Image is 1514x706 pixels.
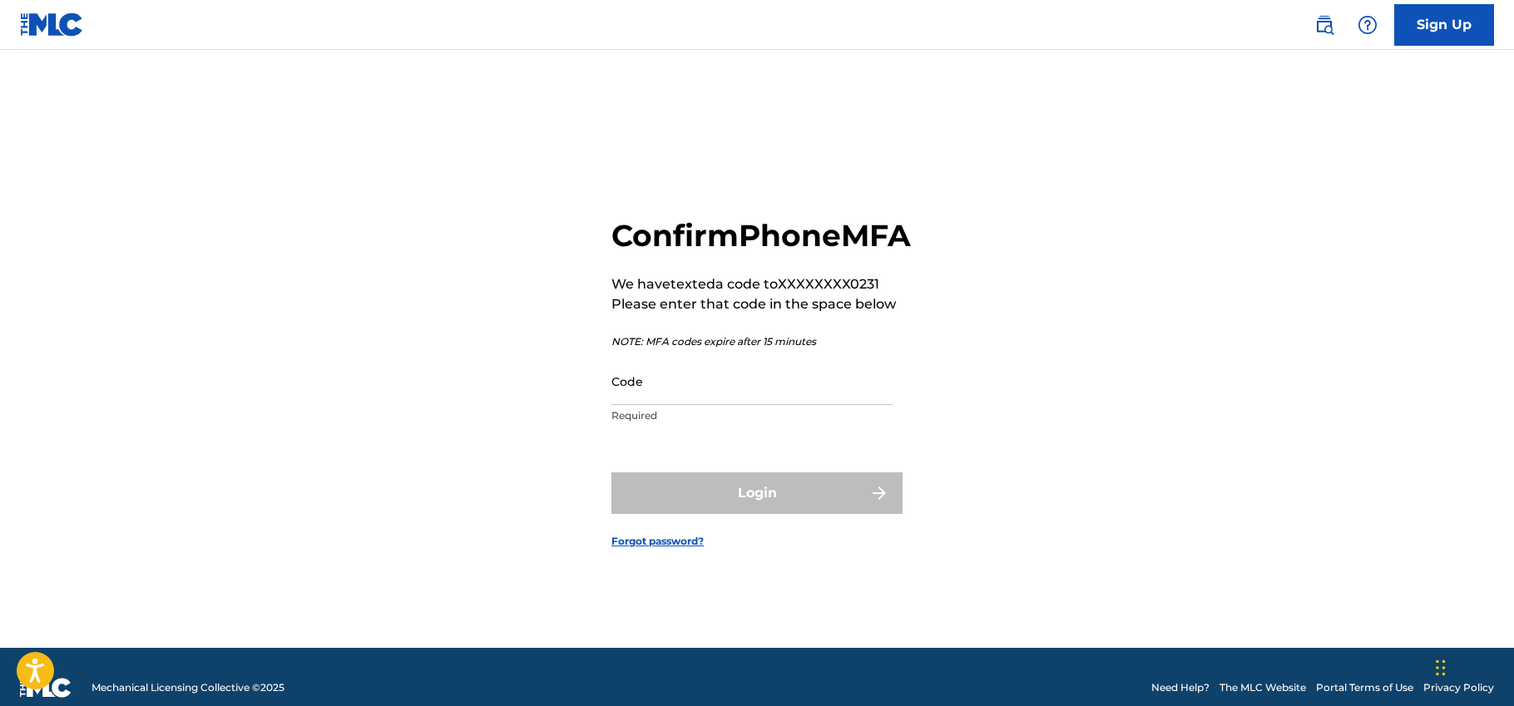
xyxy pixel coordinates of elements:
img: MLC Logo [20,12,84,37]
img: logo [20,678,72,698]
p: Please enter that code in the space below [611,294,911,314]
p: Required [611,408,893,423]
a: The MLC Website [1220,680,1306,695]
img: search [1314,15,1334,35]
div: Drag [1436,643,1446,693]
img: help [1358,15,1378,35]
p: NOTE: MFA codes expire after 15 minutes [611,334,911,349]
a: Forgot password? [611,534,704,549]
iframe: Chat Widget [1431,626,1514,706]
a: Portal Terms of Use [1316,680,1413,695]
a: Sign Up [1394,4,1494,46]
a: Privacy Policy [1423,680,1494,695]
h2: Confirm Phone MFA [611,217,911,254]
a: Public Search [1308,8,1341,42]
div: Help [1351,8,1384,42]
span: Mechanical Licensing Collective © 2025 [92,680,284,695]
p: We have texted a code to XXXXXXXX0231 [611,274,911,294]
a: Need Help? [1151,680,1210,695]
